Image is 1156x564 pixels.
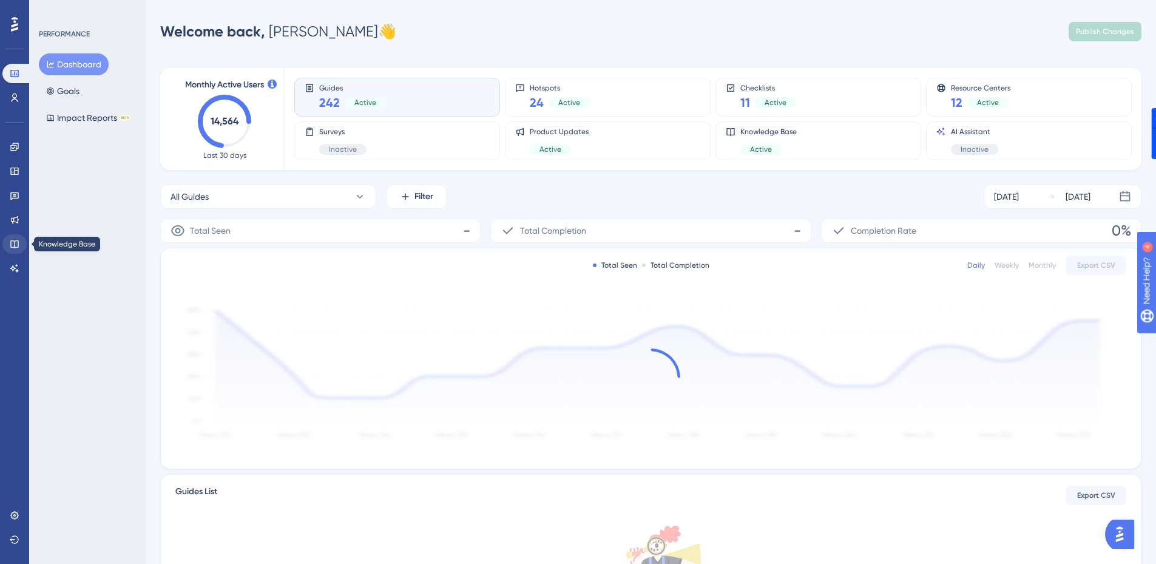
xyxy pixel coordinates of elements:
span: 242 [319,94,340,111]
div: 4 [84,6,88,16]
text: 14,564 [211,115,239,127]
span: Export CSV [1077,260,1115,270]
span: Monthly Active Users [185,78,264,92]
span: Completion Rate [851,223,916,238]
span: - [794,221,801,240]
span: Active [558,98,580,107]
div: [PERSON_NAME] 👋 [160,22,396,41]
button: Filter [386,185,447,209]
span: Publish Changes [1076,27,1134,36]
span: Active [750,144,772,154]
span: - [463,221,470,240]
span: 12 [951,94,962,111]
span: Guides [319,83,386,92]
div: Weekly [995,260,1019,270]
span: All Guides [171,189,209,204]
span: Welcome back, [160,22,265,40]
span: Total Completion [520,223,586,238]
span: Surveys [319,127,367,137]
span: Filter [414,189,433,204]
button: Export CSV [1066,486,1126,505]
span: 0% [1112,221,1131,240]
span: Total Seen [190,223,231,238]
span: Knowledge Base [740,127,797,137]
span: Inactive [961,144,989,154]
span: Guides List [175,484,217,506]
button: Impact ReportsBETA [39,107,138,129]
span: Active [977,98,999,107]
span: 24 [530,94,544,111]
div: [DATE] [994,189,1019,204]
span: 11 [740,94,750,111]
span: Hotspots [530,83,590,92]
span: Product Updates [530,127,589,137]
span: Active [539,144,561,154]
div: BETA [120,115,130,121]
button: Dashboard [39,53,109,75]
div: PERFORMANCE [39,29,90,39]
div: Monthly [1029,260,1056,270]
span: AI Assistant [951,127,998,137]
span: Last 30 days [203,151,246,160]
span: Resource Centers [951,83,1010,92]
div: Total Completion [642,260,709,270]
div: [DATE] [1066,189,1090,204]
button: All Guides [160,185,376,209]
span: Inactive [329,144,357,154]
span: Checklists [740,83,796,92]
span: Active [765,98,786,107]
iframe: UserGuiding AI Assistant Launcher [1105,516,1141,552]
button: Goals [39,80,87,102]
button: Export CSV [1066,256,1126,275]
span: Need Help? [29,3,76,18]
span: Export CSV [1077,491,1115,500]
span: Active [354,98,376,107]
button: Publish Changes [1069,22,1141,41]
div: Total Seen [593,260,637,270]
div: Daily [967,260,985,270]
